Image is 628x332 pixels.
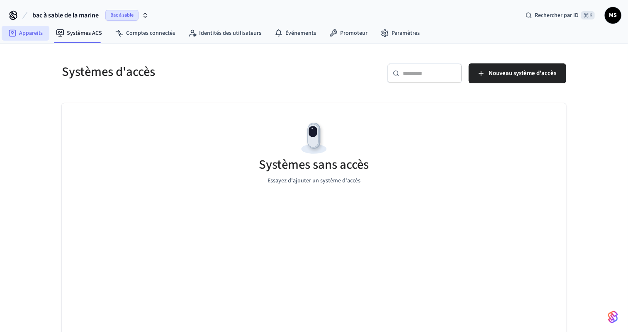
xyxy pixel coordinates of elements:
[62,63,155,81] font: Systèmes d'accès
[268,177,360,185] font: Essayez d'ajouter un système d'accès
[2,26,49,41] a: Appareils
[67,29,102,37] font: Systèmes ACS
[268,26,323,41] a: Événements
[323,26,374,41] a: Promoteur
[285,29,316,37] font: Événements
[126,29,175,37] font: Comptes connectés
[49,26,109,41] a: Systèmes ACS
[605,7,621,24] button: MS
[259,155,369,174] font: Systèmes sans accès
[109,26,182,41] a: Comptes connectés
[32,11,99,20] font: bac à sable de la marine
[295,120,333,157] img: État vide des appareils
[535,11,579,19] font: Rechercher par ID
[110,12,134,19] font: Bac à sable
[519,8,601,23] div: Rechercher par ID⌘ K
[469,63,566,83] button: Nouveau système d'accès
[392,29,420,37] font: Paramètres
[584,12,592,19] font: ⌘ K
[340,29,368,37] font: Promoteur
[608,310,618,324] img: SeamLogoGradient.69752ec5.svg
[609,11,617,19] font: MS
[19,29,43,37] font: Appareils
[489,69,556,78] font: Nouveau système d'accès
[374,26,426,41] a: Paramètres
[182,26,268,41] a: Identités des utilisateurs
[199,29,261,37] font: Identités des utilisateurs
